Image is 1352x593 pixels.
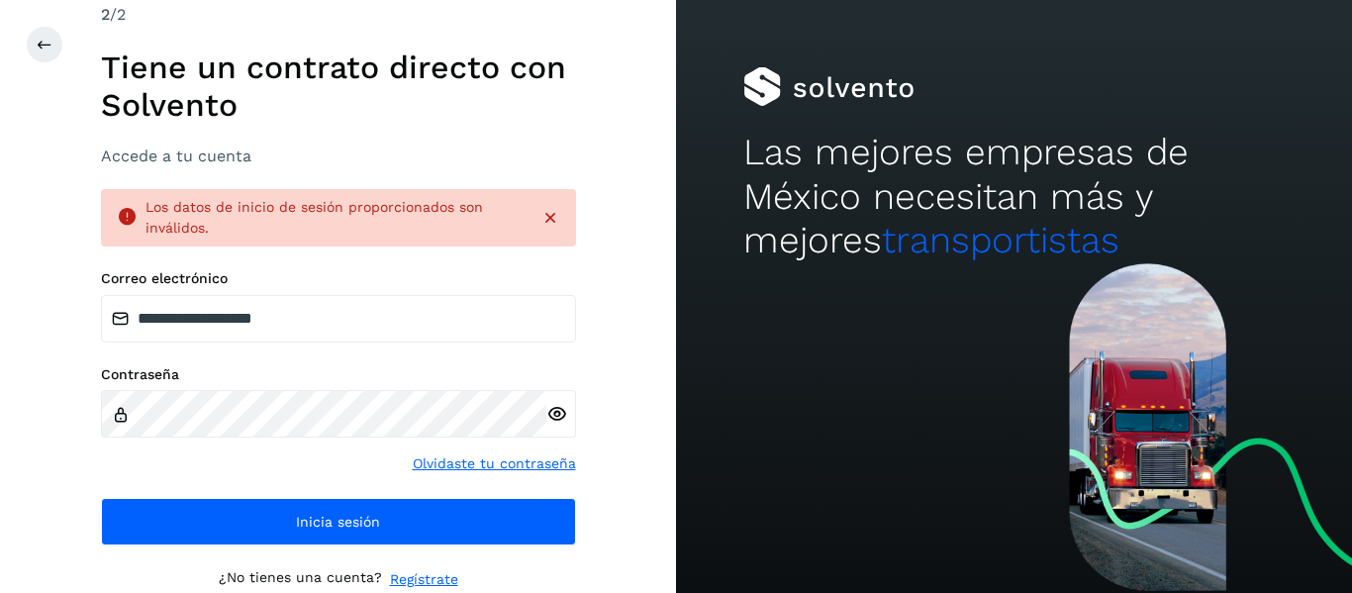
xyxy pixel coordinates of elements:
p: ¿No tienes una cuenta? [219,569,382,590]
span: Inicia sesión [296,515,380,529]
a: Olvidaste tu contraseña [413,453,576,474]
label: Correo electrónico [101,270,576,287]
label: Contraseña [101,366,576,383]
button: Inicia sesión [101,498,576,545]
div: Los datos de inicio de sesión proporcionados son inválidos. [145,197,525,239]
h3: Accede a tu cuenta [101,147,576,165]
h2: Las mejores empresas de México necesitan más y mejores [743,131,1284,262]
span: 2 [101,5,110,24]
a: Regístrate [390,569,458,590]
h1: Tiene un contrato directo con Solvento [101,49,576,125]
div: /2 [101,3,576,27]
span: transportistas [882,219,1119,261]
